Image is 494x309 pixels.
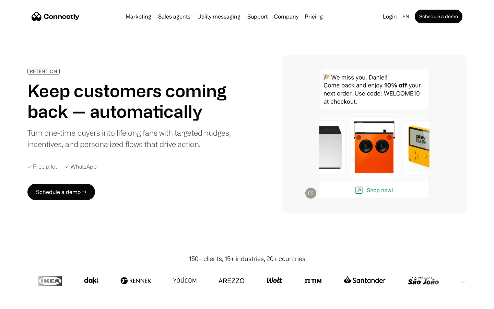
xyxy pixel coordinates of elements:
[189,254,305,263] div: 150+ clients, 15+ industries, 20+ countries
[27,80,236,122] h1: Keep customers coming back — automatically
[155,14,193,19] a: Sales agents
[27,163,57,170] div: ✓ Free pilot
[123,14,154,19] a: Marketing
[65,163,97,170] div: ✓ WhatsApp
[402,12,409,21] div: en
[7,296,41,307] aside: Language selected: English
[195,14,243,19] a: Utility messaging
[27,184,95,200] a: Schedule a demo →
[380,12,400,21] a: Login
[14,297,41,307] ul: Language list
[30,69,57,74] div: RETENTION
[415,10,462,23] a: Schedule a demo
[245,14,270,19] a: Support
[27,127,236,150] div: Turn one-time buyers into lifelong fans with targeted nudges, incentives, and personalized flows ...
[274,12,298,21] div: Company
[302,14,326,19] a: Pricing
